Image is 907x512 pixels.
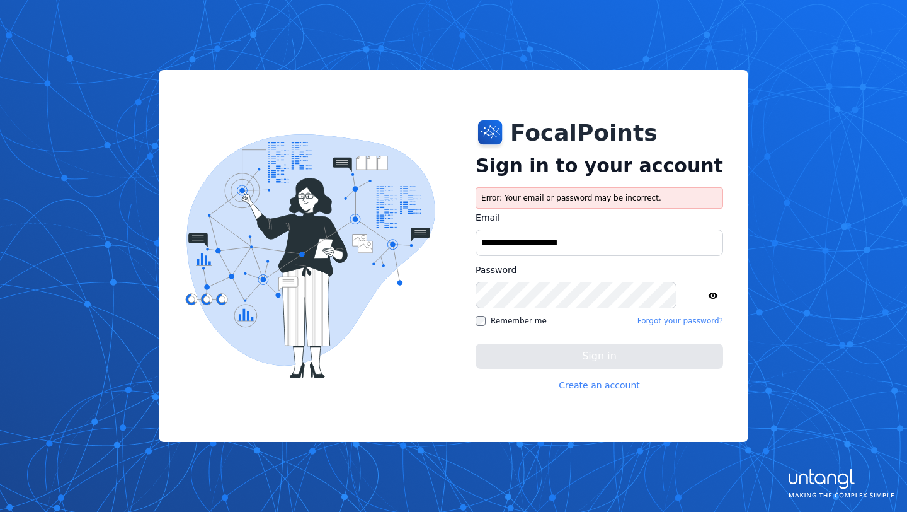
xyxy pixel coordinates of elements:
[476,187,723,209] div: Error: Your email or password may be incorrect.
[476,316,486,326] input: Remember me
[476,264,723,277] label: Password
[637,316,723,326] a: Forgot your password?
[476,211,723,224] label: Email
[476,154,723,177] h2: Sign in to your account
[476,344,723,369] button: Sign in
[510,120,658,146] h1: FocalPoints
[476,316,547,326] label: Remember me
[559,379,640,392] a: Create an account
